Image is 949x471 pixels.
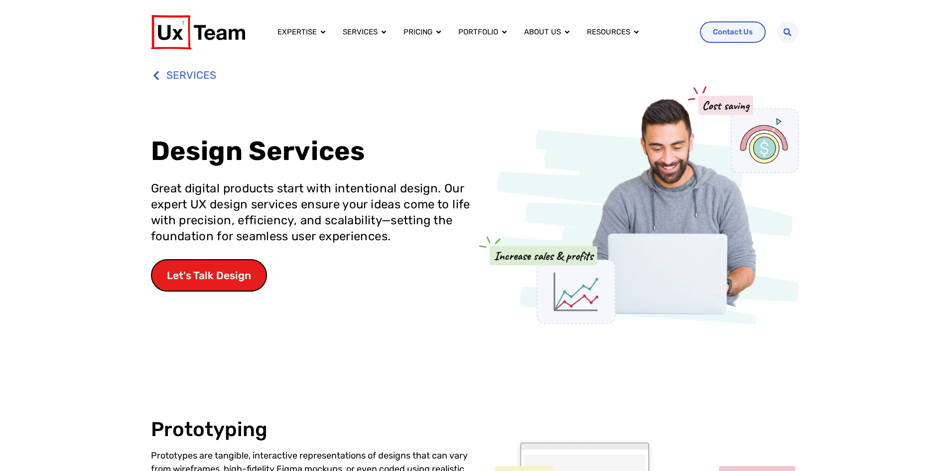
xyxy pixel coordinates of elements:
a: Portfolio [458,26,498,38]
span: SERVICES [164,64,216,86]
div: Menu Toggle [270,22,692,42]
span: Contact Us [713,28,753,36]
a: Resources [587,26,630,38]
a: Services [343,26,378,38]
span: Services [249,135,365,166]
div: Search [777,21,799,43]
span: Design [151,138,243,164]
a: Let's Talk Design [151,259,267,292]
span: Let's Talk Design [167,270,251,281]
nav: Menu [270,22,692,42]
h2: Prototyping [151,418,475,441]
a: Pricing [404,26,432,38]
img: 1 person looking at a computer and the benefits of design [479,86,799,338]
a: Contact Us [700,21,766,43]
a: About us [524,26,561,38]
a: Expertise [277,26,317,38]
p: Great digital products start with intentional design. Our expert UX design services ensure your i... [151,180,471,244]
a: SERVICES [151,64,799,86]
img: UX Team Logo [151,15,245,49]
